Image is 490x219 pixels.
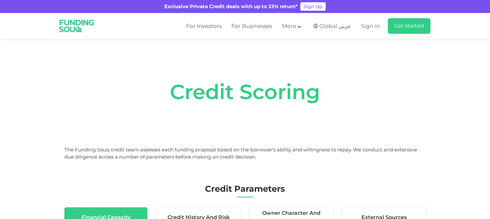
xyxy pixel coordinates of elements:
[313,24,318,28] img: SA Flag
[64,81,426,103] h1: Credit Scoring
[282,23,296,29] span: More
[64,146,426,161] div: The Funding Souq credit team assesses each funding proposal based on the borrower’s ability and w...
[359,21,380,32] a: Sign in
[361,23,380,29] span: Sign in
[230,21,274,32] a: For Businesses
[394,23,424,29] span: Get started
[184,21,223,32] a: For Investors
[319,22,351,30] span: Global عربي
[205,184,285,194] span: Credit Parameters
[55,14,99,38] img: Logo
[300,2,326,11] a: Sign Up
[164,3,298,10] div: Exclusive Private Credit deals with up to 23% return*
